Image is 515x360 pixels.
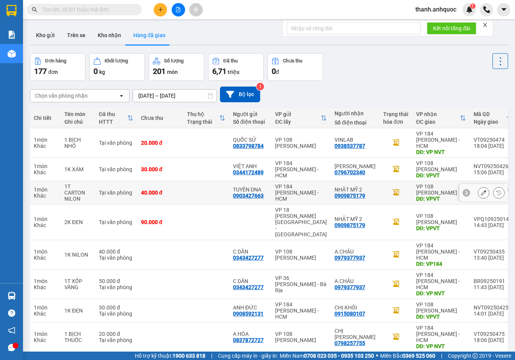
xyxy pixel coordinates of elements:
div: DĐ: VPVT [416,225,466,231]
div: C DÂN [233,249,267,255]
div: Khối lượng [105,58,128,64]
div: 0796702340 [335,169,365,175]
span: 0 [272,67,276,76]
div: 2K ĐEN [64,219,91,225]
div: HTTT [99,119,127,125]
div: Trạng thái [187,119,219,125]
div: Thu hộ [187,111,219,117]
span: Miền Bắc [380,352,435,360]
button: Chưa thu0đ [267,53,323,81]
img: solution-icon [8,31,16,39]
span: thanh.anhquoc [409,5,463,14]
div: A.CHÂU [335,278,376,284]
div: 0903427663 [233,193,264,199]
div: VINLAB [335,137,376,143]
div: VP 184 [PERSON_NAME] - HCM [275,183,327,202]
span: | [441,352,442,360]
div: 1 món [34,163,57,169]
div: 0938537787 [335,143,365,149]
button: Đơn hàng177đơn [30,53,85,81]
div: DĐ: VPVT [416,196,466,202]
div: 0979377937 [335,284,365,290]
div: NVT09250425 [474,304,512,311]
button: aim [189,3,203,16]
div: Trạng thái [383,111,408,117]
div: Đơn hàng [45,58,66,64]
th: Toggle SortBy [95,108,137,128]
div: C DÂN [233,278,267,284]
span: search [32,7,37,12]
div: Chọn văn phòng nhận [35,92,88,100]
div: VP 184 [PERSON_NAME] - HCM [416,242,466,261]
div: Khác [34,337,57,343]
span: kg [99,69,105,75]
div: 30.000 đ [99,304,133,311]
div: 1K ĐEN [64,308,91,314]
div: DĐ: VPVT [416,314,466,320]
div: Ngày giao [474,119,506,125]
div: DĐ: VP NVT [416,290,466,296]
div: DĐ: VP NVT [416,149,466,155]
div: NHẬT MỸ 2 [335,216,376,222]
div: Tại văn phòng [99,140,133,146]
div: 50.000 đ [99,278,133,284]
button: Đã thu6,71 triệu [208,53,264,81]
div: Khác [34,222,57,228]
div: Tại văn phòng [99,255,133,261]
div: 1 món [34,331,57,337]
span: Hỗ trợ kỹ thuật: [135,352,205,360]
div: VP 108 [PERSON_NAME] [416,160,466,172]
div: Người nhận [335,110,376,116]
input: Nhập số tổng đài [287,22,421,34]
div: Tại văn phòng [99,284,133,290]
span: 201 [153,67,166,76]
div: 1K NILON [64,252,91,258]
div: 1 món [34,278,57,284]
div: CHỊ KHÔI [335,304,376,311]
div: Khác [34,143,57,149]
div: Đã thu [223,58,238,64]
div: Tại văn phòng [99,166,133,172]
div: BR09250191 [474,278,512,284]
div: Khác [34,169,57,175]
div: 90.000 đ [141,219,179,225]
span: 177 [34,67,47,76]
div: hóa đơn [383,119,408,125]
img: phone-icon [483,6,490,13]
div: 18:04 [DATE] [474,143,512,149]
div: VP 18 [PERSON_NAME][GEOGRAPHIC_DATA] - [GEOGRAPHIC_DATA] [275,207,327,237]
div: VP nhận [416,111,460,117]
div: A HÒA [233,331,267,337]
th: Toggle SortBy [271,108,331,128]
div: VP 108 [PERSON_NAME] [275,249,327,261]
button: plus [154,3,167,16]
span: món [167,69,178,75]
div: 1 món [34,249,57,255]
div: Tại văn phòng [99,190,133,196]
span: Cung cấp máy in - giấy in: [218,352,278,360]
span: caret-down [500,6,507,13]
strong: 1900 633 818 [172,353,205,359]
img: warehouse-icon [8,50,16,58]
span: plus [158,7,163,12]
div: Sửa đơn hàng [478,187,489,198]
button: file-add [172,3,185,16]
svg: open [118,93,125,99]
button: Kết nối tổng đài [427,22,476,34]
div: 0833798784 [233,143,264,149]
button: caret-down [497,3,510,16]
div: VP 184 [PERSON_NAME] - HCM [416,131,466,149]
strong: 0708 023 035 - 0935 103 250 [304,353,374,359]
div: 0344172489 [233,169,264,175]
div: 1 BỊCH NHỎ [64,137,91,149]
strong: 0369 525 060 [402,353,435,359]
div: 1 món [34,216,57,222]
span: message [8,344,15,351]
div: 20.000 đ [141,140,179,146]
span: close [482,22,488,28]
span: | [211,352,212,360]
button: Kho gửi [30,26,61,44]
input: Select a date range. [133,90,216,102]
div: 1T CARTON NILON [64,183,91,202]
span: Kết nối tổng đài [433,24,470,33]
